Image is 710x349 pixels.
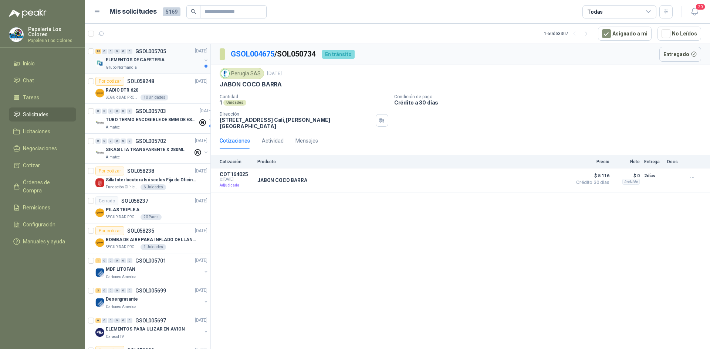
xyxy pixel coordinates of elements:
p: SOL058248 [127,79,154,84]
div: 0 [127,318,132,323]
p: SOL058237 [121,198,148,203]
p: Crédito a 30 días [394,99,707,106]
span: search [191,9,196,14]
img: Company Logo [95,268,104,277]
p: Entrega [644,159,663,164]
div: 0 [108,258,114,263]
span: Tareas [23,93,39,102]
div: 20 Pares [141,214,162,220]
p: JABON COCO BARRA [257,177,307,183]
span: Configuración [23,220,55,229]
div: 0 [127,109,132,114]
div: Perugia SAS [220,68,264,79]
span: Chat [23,76,34,85]
p: [DATE] [200,108,212,115]
div: 6 [95,318,101,323]
p: TUBO TERMO ENCOGIBLE DE 8MM DE ESPESOR X 5CMS [106,117,198,124]
p: Cartones America [106,274,136,280]
div: 0 [102,318,107,323]
p: COT164025 [220,171,253,177]
p: Fundación Clínica Shaio [106,184,139,190]
p: GSOL005705 [135,49,166,54]
span: Remisiones [23,203,50,212]
div: 0 [102,288,107,293]
img: Company Logo [95,328,104,337]
a: Chat [9,73,76,88]
a: Inicio [9,57,76,71]
p: GSOL005702 [135,138,166,144]
a: GSOL004675 [231,49,274,58]
div: Por cotizar [95,77,124,86]
p: GSOL005699 [135,288,166,293]
a: 1 0 0 0 0 0 GSOL005701[DATE] Company LogoMDF LITOFANCartones America [95,256,209,280]
span: Inicio [23,59,35,68]
p: Dirección [220,112,373,117]
p: GSOL005697 [135,318,166,323]
p: [DATE] [195,168,207,175]
div: 0 [95,109,101,114]
p: Cotización [220,159,253,164]
div: 13 [95,49,101,54]
div: 0 [108,49,114,54]
a: Cotizar [9,158,76,172]
div: 0 [127,288,132,293]
p: Docs [667,159,682,164]
div: 0 [102,49,107,54]
p: [DATE] [195,317,207,324]
p: [DATE] [195,138,207,145]
a: Remisiones [9,201,76,215]
div: Por cotizar [95,167,124,175]
button: Asignado a mi [598,27,652,41]
div: Todas [587,8,603,16]
p: MDF LITOFAN [106,266,135,273]
button: Entregado [659,47,701,62]
div: 0 [121,138,126,144]
p: Almatec [106,154,120,160]
p: PILAS TRIPLE A [106,206,139,213]
div: 0 [121,49,126,54]
span: Manuales y ayuda [23,237,65,246]
p: Grupo Normandía [106,65,137,71]
p: SIKASIL IA TRANSPARENTE X 280ML [106,147,185,154]
p: [DATE] [195,257,207,264]
a: Por cotizarSOL058235[DATE] Company LogoBOMBA DE AIRE PARA INFLADO DE LLANTAS DE BICICLETASEGURIDA... [85,223,210,253]
img: Logo peakr [9,9,47,18]
img: Company Logo [95,119,104,127]
p: [DATE] [195,198,207,205]
div: 0 [114,288,120,293]
p: BOMBA DE AIRE PARA INFLADO DE LLANTAS DE BICICLETA [106,236,198,243]
div: 10 Unidades [141,95,168,100]
a: Tareas [9,90,76,105]
p: Almatec [106,124,120,130]
img: Company Logo [95,89,104,97]
span: C: [DATE] [220,177,253,182]
h1: Mis solicitudes [109,6,157,17]
p: 2 días [644,171,663,180]
a: Configuración [9,218,76,232]
div: 6 Unidades [141,184,166,190]
span: $ 5.116 [572,171,609,180]
span: 5169 [163,7,180,16]
span: Solicitudes [23,110,48,119]
div: Por cotizar [95,226,124,235]
span: Licitaciones [23,127,50,136]
div: Actividad [262,137,284,145]
p: / SOL050734 [231,48,316,60]
p: SEGURIDAD PROVISER LTDA [106,95,139,100]
div: 0 [95,138,101,144]
a: 6 0 0 0 0 0 GSOL005697[DATE] Company LogoELEMENTOS PARA ULIZAR EN AVIONCaracol TV [95,316,209,340]
p: 1 [220,99,222,106]
p: Papelería Los Colores [28,27,76,37]
img: Company Logo [95,59,104,68]
p: SOL058238 [127,168,154,174]
div: 0 [114,138,120,144]
p: [DATE] [195,227,207,235]
img: Company Logo [95,148,104,157]
button: No Leídos [657,27,701,41]
div: 0 [102,258,107,263]
img: Company Logo [95,208,104,217]
img: Company Logo [95,298,104,307]
div: 0 [121,258,126,263]
div: 0 [102,138,107,144]
div: 0 [127,49,132,54]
